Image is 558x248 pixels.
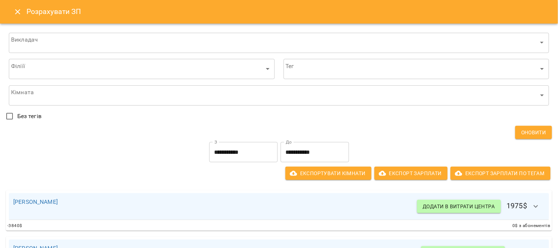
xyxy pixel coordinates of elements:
span: -3840 $ [7,222,22,230]
span: Без тегів [17,112,42,121]
span: Додати в витрати центра [423,202,495,211]
span: Експорт Зарплати по тегам [456,169,545,178]
button: Close [9,3,26,21]
button: Оновити [515,126,552,139]
div: ​ [9,85,549,106]
span: Експорт Зарплати [380,169,442,178]
span: Оновити [521,128,546,137]
h6: Розрахувати ЗП [26,6,549,17]
span: 0 $ з абонементів [513,222,551,230]
div: ​ [9,59,275,79]
button: Експортувати кімнати [285,167,372,180]
h6: 1975 $ [417,198,545,215]
span: Експортувати кімнати [291,169,366,178]
button: Додати в витрати центра [417,200,501,213]
button: Експорт Зарплати [374,167,448,180]
button: Експорт Зарплати по тегам [451,167,551,180]
div: ​ [284,59,550,79]
div: ​ [9,32,549,53]
a: [PERSON_NAME] [13,198,58,205]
